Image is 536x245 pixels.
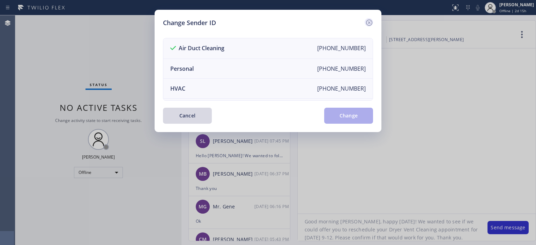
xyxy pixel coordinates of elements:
[163,108,212,124] button: Cancel
[163,18,216,28] h5: Change Sender ID
[317,85,366,92] div: [PHONE_NUMBER]
[170,85,185,92] div: HVAC
[317,44,366,53] div: [PHONE_NUMBER]
[317,65,366,72] div: [PHONE_NUMBER]
[170,65,194,72] div: Personal
[324,108,373,124] button: Change
[170,44,224,53] div: Air Duct Cleaning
